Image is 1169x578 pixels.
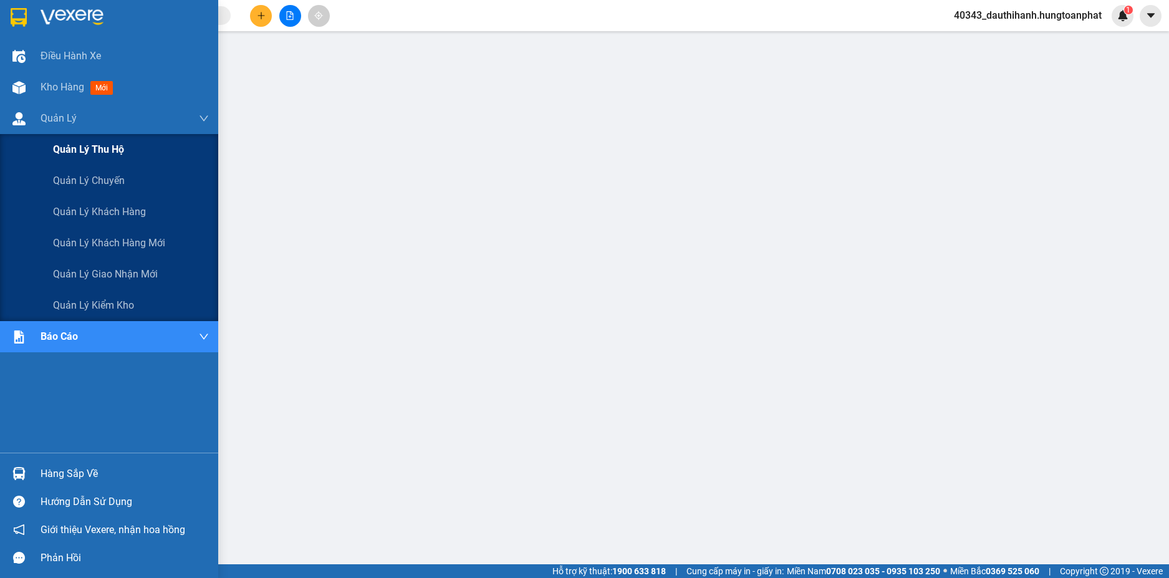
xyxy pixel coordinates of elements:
[53,142,124,157] span: Quản lý thu hộ
[950,564,1039,578] span: Miền Bắc
[286,11,294,20] span: file-add
[250,5,272,27] button: plus
[826,566,940,576] strong: 0708 023 035 - 0935 103 250
[199,113,209,123] span: down
[12,50,26,63] img: warehouse-icon
[12,81,26,94] img: warehouse-icon
[314,11,323,20] span: aim
[53,173,125,188] span: Quản lý chuyến
[12,112,26,125] img: warehouse-icon
[1049,564,1051,578] span: |
[41,522,185,537] span: Giới thiệu Vexere, nhận hoa hồng
[41,329,78,344] span: Báo cáo
[90,81,113,95] span: mới
[1126,6,1130,14] span: 1
[41,110,77,126] span: Quản Lý
[41,81,84,93] span: Kho hàng
[1145,10,1157,21] span: caret-down
[13,524,25,536] span: notification
[41,493,209,511] div: Hướng dẫn sử dụng
[943,569,947,574] span: ⚪️
[675,564,677,578] span: |
[986,566,1039,576] strong: 0369 525 060
[686,564,784,578] span: Cung cấp máy in - giấy in:
[12,330,26,344] img: solution-icon
[13,552,25,564] span: message
[41,48,101,64] span: Điều hành xe
[53,204,146,219] span: Quản lý khách hàng
[11,8,27,27] img: logo-vxr
[1124,6,1133,14] sup: 1
[1100,567,1109,576] span: copyright
[53,235,165,251] span: Quản lý khách hàng mới
[199,332,209,342] span: down
[53,266,158,282] span: Quản lý giao nhận mới
[41,549,209,567] div: Phản hồi
[13,496,25,508] span: question-circle
[787,564,940,578] span: Miền Nam
[279,5,301,27] button: file-add
[308,5,330,27] button: aim
[552,564,666,578] span: Hỗ trợ kỹ thuật:
[1117,10,1128,21] img: icon-new-feature
[944,7,1112,23] span: 40343_dauthihanh.hungtoanphat
[1140,5,1162,27] button: caret-down
[257,11,266,20] span: plus
[41,465,209,483] div: Hàng sắp về
[12,467,26,480] img: warehouse-icon
[612,566,666,576] strong: 1900 633 818
[53,297,134,313] span: Quản lý kiểm kho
